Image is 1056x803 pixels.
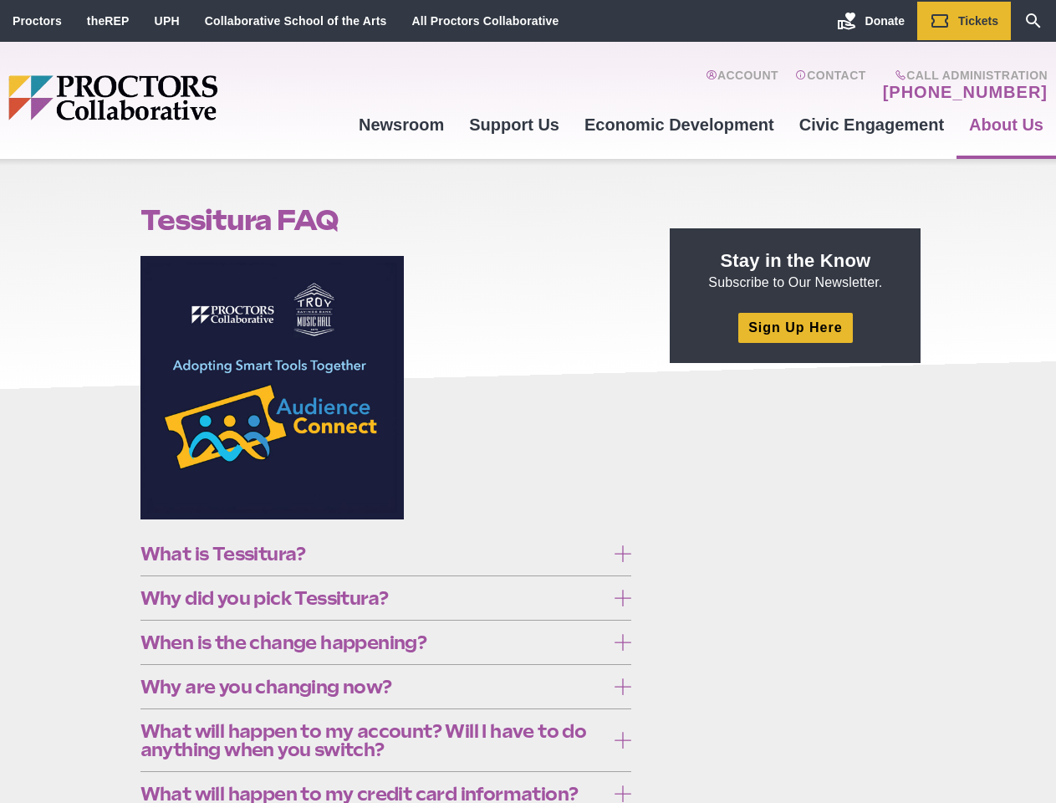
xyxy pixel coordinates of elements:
a: theREP [87,14,130,28]
a: Newsroom [346,102,457,147]
span: Call Administration [878,69,1048,82]
a: [PHONE_NUMBER] [883,82,1048,102]
a: Civic Engagement [787,102,957,147]
span: Why are you changing now? [140,678,606,696]
a: UPH [155,14,180,28]
span: Donate [865,14,905,28]
a: Contact [795,69,866,102]
a: Economic Development [572,102,787,147]
a: All Proctors Collaborative [411,14,559,28]
a: Sign Up Here [738,313,852,342]
a: Proctors [13,14,62,28]
span: What will happen to my credit card information? [140,785,606,803]
span: What will happen to my account? Will I have to do anything when you switch? [140,722,606,759]
img: Proctors logo [8,75,346,120]
span: Why did you pick Tessitura? [140,589,606,607]
span: Tickets [958,14,998,28]
a: Tickets [917,2,1011,40]
a: About Us [957,102,1056,147]
a: Collaborative School of the Arts [205,14,387,28]
a: Support Us [457,102,572,147]
a: Search [1011,2,1056,40]
a: Donate [824,2,917,40]
strong: Stay in the Know [721,250,871,271]
span: What is Tessitura? [140,545,606,563]
p: Subscribe to Our Newsletter. [690,248,900,292]
h1: Tessitura FAQ [140,204,632,236]
a: Account [706,69,778,102]
span: When is the change happening? [140,633,606,652]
